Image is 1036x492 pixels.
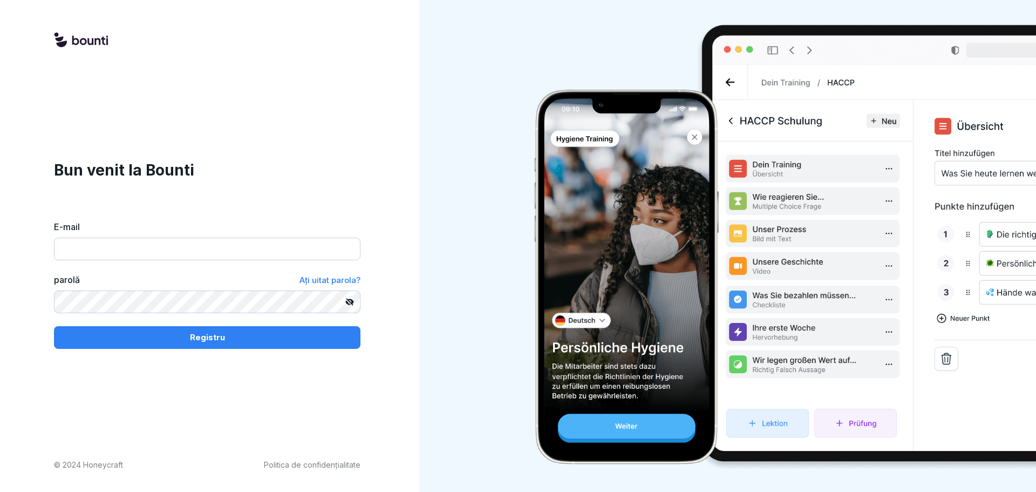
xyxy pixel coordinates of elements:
[264,459,360,470] a: Politica de confidențialitate
[299,275,360,285] font: Ați uitat parola?
[264,460,360,469] font: Politica de confidențialitate
[54,221,80,232] font: E-mail
[54,161,194,179] font: Bun venit la Bounti
[190,332,225,342] font: Registru
[54,32,108,49] img: logo.svg
[299,273,360,287] a: Ați uitat parola?
[54,274,80,285] font: parolă
[54,326,360,349] button: Registru
[54,460,123,469] font: © 2024 Honeycraft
